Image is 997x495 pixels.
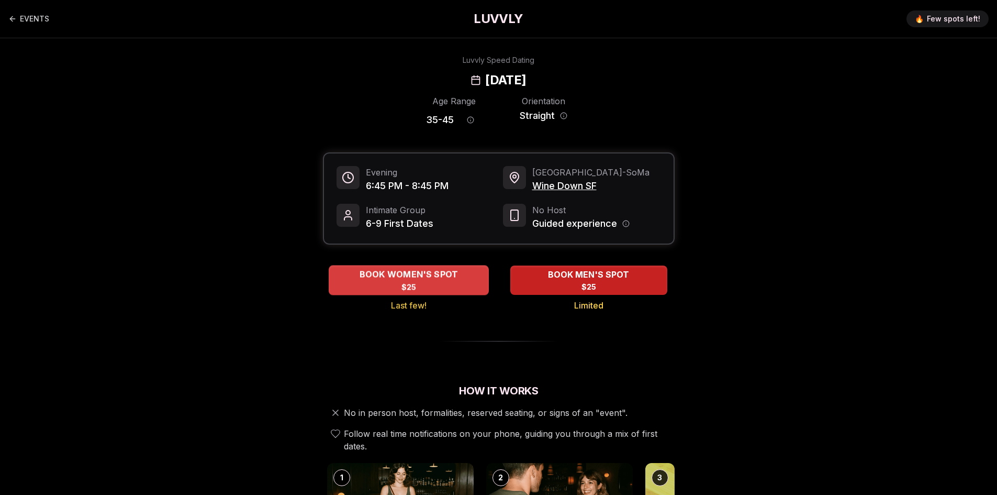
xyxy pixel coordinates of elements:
span: $25 [401,282,416,292]
span: [GEOGRAPHIC_DATA] - SoMa [532,166,649,179]
span: Few spots left! [927,14,980,24]
span: 6:45 PM - 8:45 PM [366,179,449,193]
div: 2 [492,469,509,486]
span: $25 [581,282,596,292]
a: Back to events [8,8,49,29]
div: 1 [333,469,350,486]
button: Orientation information [560,112,567,119]
button: Age range information [459,108,482,131]
div: Luvvly Speed Dating [463,55,534,65]
span: 🔥 [915,14,924,24]
span: Evening [366,166,449,179]
span: BOOK WOMEN'S SPOT [357,268,460,281]
button: BOOK MEN'S SPOT - Limited [510,266,667,295]
span: BOOK MEN'S SPOT [546,268,631,281]
span: No in person host, formalities, reserved seating, or signs of an "event". [344,406,628,419]
div: 3 [652,469,668,486]
span: 6-9 First Dates [366,216,433,231]
span: Straight [520,108,555,123]
button: BOOK WOMEN'S SPOT - Last few! [329,265,489,295]
a: LUVVLY [474,10,523,27]
div: Age Range [426,95,482,107]
span: Guided experience [532,216,617,231]
span: Limited [574,299,603,312]
span: No Host [532,204,630,216]
button: Host information [622,220,630,227]
span: Intimate Group [366,204,433,216]
span: Last few! [391,299,427,312]
h2: [DATE] [485,72,526,89]
span: Wine Down SF [532,179,649,193]
div: Orientation [516,95,572,107]
span: Follow real time notifications on your phone, guiding you through a mix of first dates. [344,427,670,453]
span: 35 - 45 [426,113,454,127]
h2: How It Works [323,383,675,398]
